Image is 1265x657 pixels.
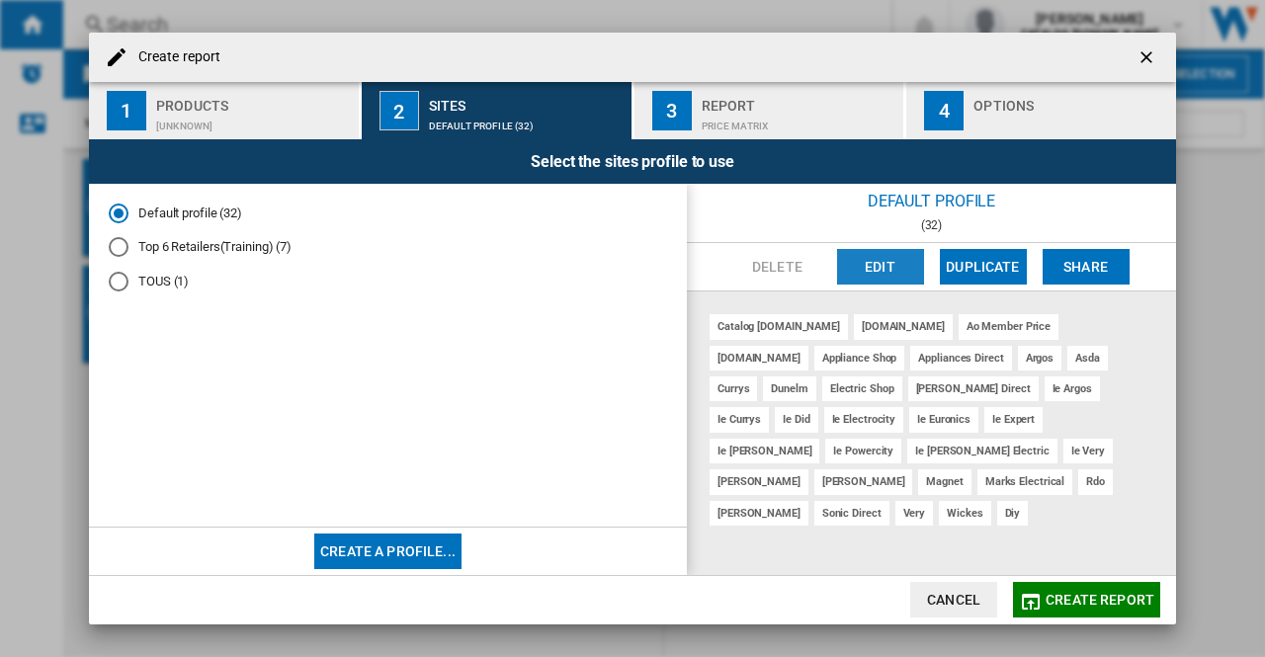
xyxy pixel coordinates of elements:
[710,439,819,463] div: ie [PERSON_NAME]
[710,376,757,401] div: currys
[940,249,1027,285] button: Duplicate
[702,111,896,131] div: Price Matrix
[109,238,667,257] md-radio-button: Top 6 Retailers(Training) (7)
[89,139,1176,184] div: Select the sites profile to use
[109,204,667,222] md-radio-button: Default profile (32)
[314,534,462,569] button: Create a profile...
[652,91,692,130] div: 3
[977,469,1072,494] div: marks electrical
[362,82,633,139] button: 2 Sites Default profile (32)
[109,273,667,291] md-radio-button: TOUS (1)
[918,469,970,494] div: magnet
[907,439,1057,463] div: ie [PERSON_NAME] electric
[814,346,905,370] div: appliance shop
[1043,249,1130,285] button: Share
[710,314,848,339] div: catalog [DOMAIN_NAME]
[837,249,924,285] button: Edit
[1045,376,1100,401] div: ie argos
[824,407,904,432] div: ie electrocity
[379,91,419,130] div: 2
[634,82,906,139] button: 3 Report Price Matrix
[89,82,361,139] button: 1 Products [UNKNOWN]
[156,90,351,111] div: Products
[1013,582,1160,617] button: Create report
[939,501,990,526] div: wickes
[825,439,901,463] div: ie powercity
[909,407,978,432] div: ie euronics
[429,111,624,131] div: Default profile (32)
[924,91,964,130] div: 4
[814,469,913,494] div: [PERSON_NAME]
[429,90,624,111] div: Sites
[910,346,1011,370] div: appliances direct
[1018,346,1062,370] div: argos
[854,314,953,339] div: [DOMAIN_NAME]
[710,501,808,526] div: [PERSON_NAME]
[910,582,997,617] button: Cancel
[710,346,808,370] div: [DOMAIN_NAME]
[702,90,896,111] div: Report
[1137,47,1160,71] ng-md-icon: getI18NText('BUTTONS.CLOSE_DIALOG')
[1063,439,1113,463] div: ie very
[973,90,1168,111] div: Options
[710,469,808,494] div: [PERSON_NAME]
[734,249,821,285] button: Delete
[128,47,220,67] h4: Create report
[895,501,934,526] div: very
[997,501,1029,526] div: diy
[959,314,1059,339] div: ao member price
[822,376,902,401] div: electric shop
[1078,469,1113,494] div: rdo
[906,82,1176,139] button: 4 Options
[1129,38,1168,77] button: getI18NText('BUTTONS.CLOSE_DIALOG')
[775,407,817,432] div: ie did
[1067,346,1108,370] div: asda
[1046,592,1154,608] span: Create report
[984,407,1043,432] div: ie expert
[763,376,815,401] div: dunelm
[107,91,146,130] div: 1
[687,184,1176,218] div: Default profile
[814,501,889,526] div: sonic direct
[687,218,1176,232] div: (32)
[710,407,769,432] div: ie currys
[908,376,1039,401] div: [PERSON_NAME] direct
[156,111,351,131] div: [UNKNOWN]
